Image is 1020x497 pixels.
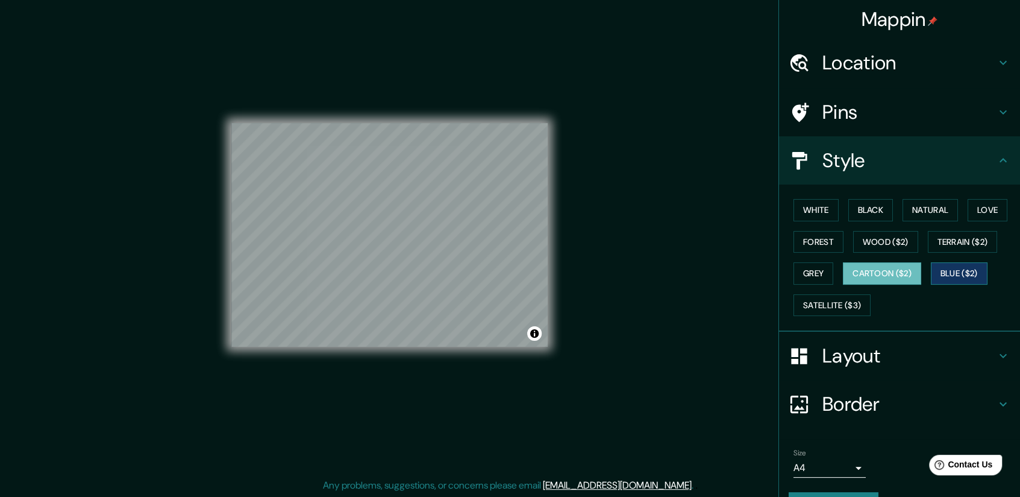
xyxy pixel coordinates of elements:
[793,231,843,253] button: Forest
[853,231,918,253] button: Wood ($2)
[779,136,1020,185] div: Style
[822,100,996,124] h4: Pins
[862,7,938,31] h4: Mappin
[793,294,871,317] button: Satellite ($3)
[913,450,1007,484] iframe: Help widget launcher
[793,199,839,221] button: White
[928,231,998,253] button: Terrain ($2)
[931,262,987,285] button: Blue ($2)
[793,448,806,458] label: Size
[527,326,542,341] button: Toggle attribution
[779,380,1020,428] div: Border
[822,344,996,368] h4: Layout
[903,199,958,221] button: Natural
[231,123,548,347] canvas: Map
[779,39,1020,87] div: Location
[323,478,693,493] p: Any problems, suggestions, or concerns please email .
[822,51,996,75] h4: Location
[822,148,996,173] h4: Style
[693,478,695,493] div: .
[822,392,996,416] h4: Border
[843,262,921,285] button: Cartoon ($2)
[793,262,833,285] button: Grey
[848,199,893,221] button: Black
[793,458,866,478] div: A4
[779,88,1020,136] div: Pins
[928,16,937,26] img: pin-icon.png
[779,332,1020,380] div: Layout
[543,479,692,492] a: [EMAIL_ADDRESS][DOMAIN_NAME]
[968,199,1007,221] button: Love
[695,478,698,493] div: .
